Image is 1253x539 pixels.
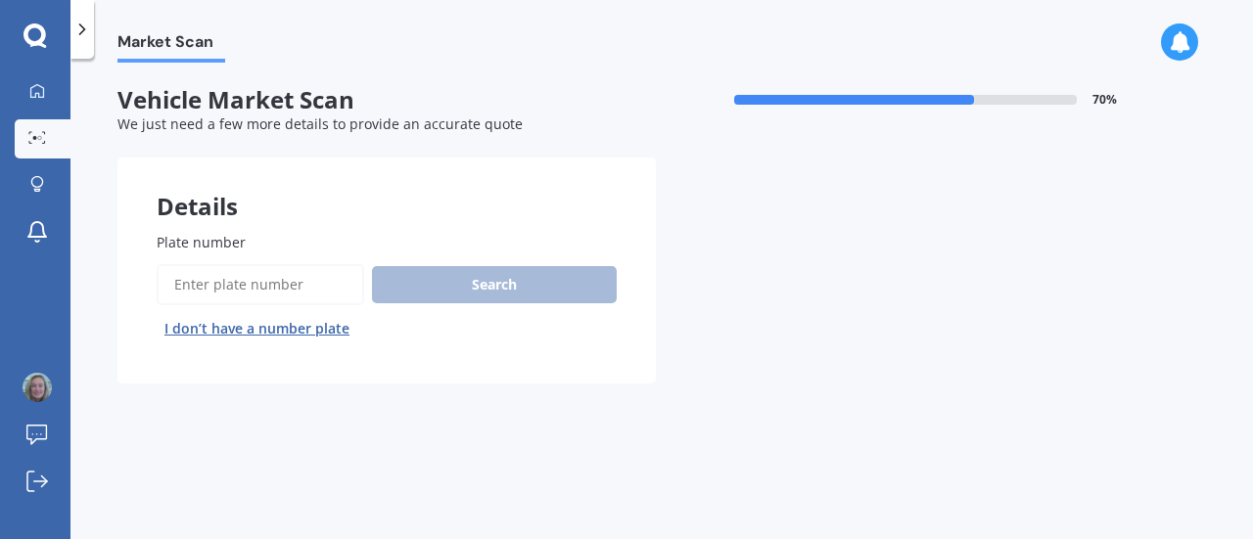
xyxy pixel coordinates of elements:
[117,86,656,114] span: Vehicle Market Scan
[1092,93,1117,107] span: 70 %
[157,233,246,251] span: Plate number
[23,373,52,402] img: 64b0bcb2cb9a5c2c2e4c814579d9dc66
[117,157,656,216] div: Details
[117,114,523,133] span: We just need a few more details to provide an accurate quote
[117,32,225,59] span: Market Scan
[157,264,364,305] input: Enter plate number
[157,313,357,344] button: I don’t have a number plate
